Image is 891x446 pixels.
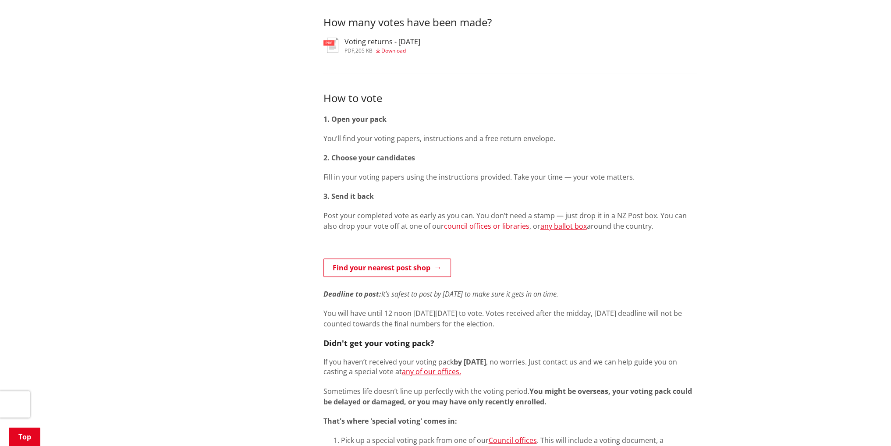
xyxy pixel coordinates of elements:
[540,221,587,231] a: any ballot box
[323,16,697,29] h3: How many votes have been made?
[323,386,692,407] strong: You might be overseas, your voting pack could be delayed or damaged, or you may have only recentl...
[323,91,697,105] h3: How to vote
[323,386,697,407] p: Sometimes life doesn’t line up perfectly with the voting period.
[323,308,697,329] p: You will have until 12 noon [DATE][DATE] to vote. Votes received after the midday, [DATE] deadlin...
[323,153,415,163] strong: 2. Choose your candidates
[344,48,420,53] div: ,
[323,338,434,348] strong: Didn't get your voting pack?
[454,357,486,367] strong: by [DATE]
[355,47,373,54] span: 205 KB
[323,114,387,124] strong: 1. Open your pack
[444,221,529,231] a: council offices or libraries
[344,38,420,46] h3: Voting returns - [DATE]
[323,210,697,231] p: Post your completed vote as early as you can. You don’t need a stamp — just drop it in a NZ Post ...
[323,38,420,53] a: Voting returns - [DATE] pdf,205 KB Download
[344,47,354,54] span: pdf
[323,258,451,277] a: Find your nearest post shop
[323,416,457,426] strong: That's where 'special voting' comes in:
[402,367,461,376] a: any of our offices.
[323,289,381,299] em: Deadline to post:
[381,289,558,299] em: It’s safest to post by [DATE] to make sure it gets in on time.
[323,38,338,53] img: document-pdf.svg
[851,409,882,441] iframe: Messenger Launcher
[323,134,555,143] span: You’ll find your voting papers, instructions and a free return envelope.
[9,428,40,446] a: Top
[323,172,697,182] p: Fill in your voting papers using the instructions provided. Take your time — your vote matters.
[323,357,697,376] p: If you haven’t received your voting pack , no worries. Just contact us and we can help guide you ...
[489,435,537,445] a: Council offices
[381,47,406,54] span: Download
[323,191,374,201] strong: 3. Send it back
